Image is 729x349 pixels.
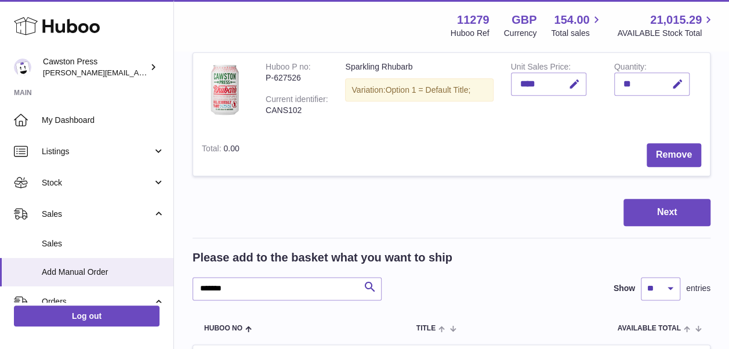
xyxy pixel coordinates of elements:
button: Remove [647,143,701,167]
button: Next [623,199,710,226]
label: Total [202,144,223,156]
a: 154.00 Total sales [551,12,603,39]
div: Variation: [345,78,493,102]
h2: Please add to the basket what you want to ship [193,250,452,266]
div: CANS102 [266,105,328,116]
span: AVAILABLE Stock Total [617,28,715,39]
div: P-627526 [266,72,328,83]
span: Title [416,325,436,332]
a: Log out [14,306,159,326]
strong: GBP [512,12,536,28]
label: Unit Sales Price [511,62,571,74]
span: Stock [42,177,153,188]
span: Huboo no [204,325,242,332]
span: Total sales [551,28,603,39]
div: Current identifier [266,94,328,107]
span: Sales [42,238,165,249]
span: 0.00 [223,144,239,153]
span: 154.00 [554,12,589,28]
span: Option 1 = Default Title; [386,85,471,94]
a: 21,015.29 AVAILABLE Stock Total [617,12,715,39]
span: [PERSON_NAME][EMAIL_ADDRESS][PERSON_NAME][DOMAIN_NAME] [43,68,295,77]
img: thomas.carson@cawstonpress.com [14,59,31,76]
span: My Dashboard [42,115,165,126]
div: Currency [504,28,537,39]
span: Sales [42,209,153,220]
span: Add Manual Order [42,267,165,278]
label: Quantity [614,62,647,74]
span: Orders [42,296,153,307]
div: Huboo P no [266,62,311,74]
span: Listings [42,146,153,157]
img: Sparkling Rhubarb [202,61,248,123]
label: Show [614,283,635,294]
span: entries [686,283,710,294]
span: 21,015.29 [650,12,702,28]
div: Huboo Ref [451,28,489,39]
strong: 11279 [457,12,489,28]
span: AVAILABLE Total [618,325,681,332]
td: Sparkling Rhubarb [336,53,502,135]
div: Cawston Press [43,56,147,78]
